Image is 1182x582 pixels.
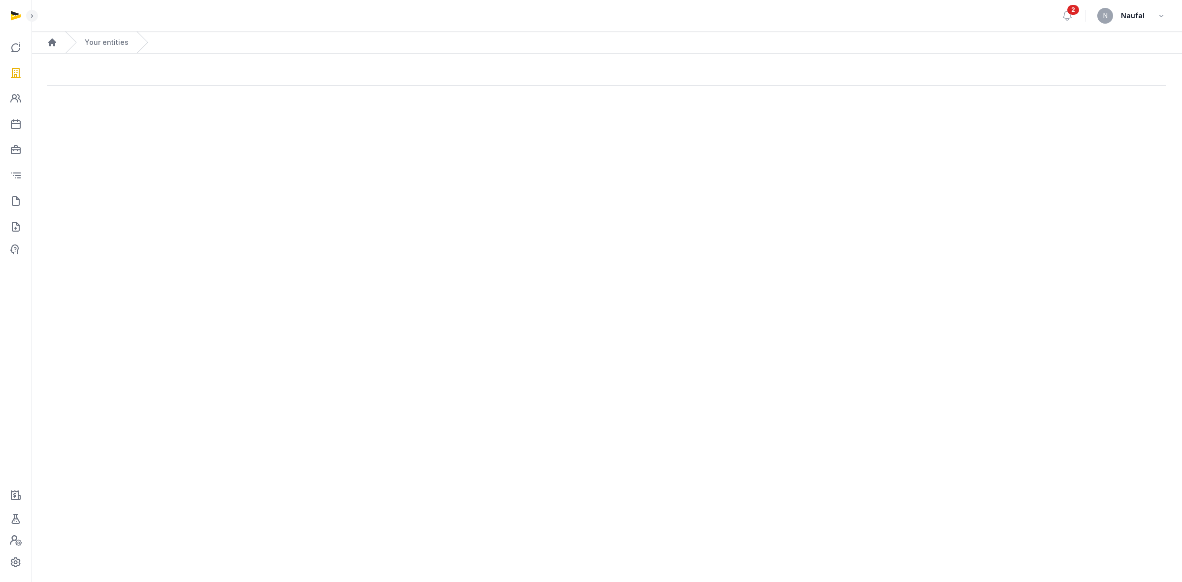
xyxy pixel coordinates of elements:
span: Naufal [1121,10,1145,22]
span: 2 [1067,5,1079,15]
span: N [1103,13,1108,19]
nav: Breadcrumb [32,32,1182,54]
a: Your entities [85,37,129,47]
button: N [1097,8,1113,24]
